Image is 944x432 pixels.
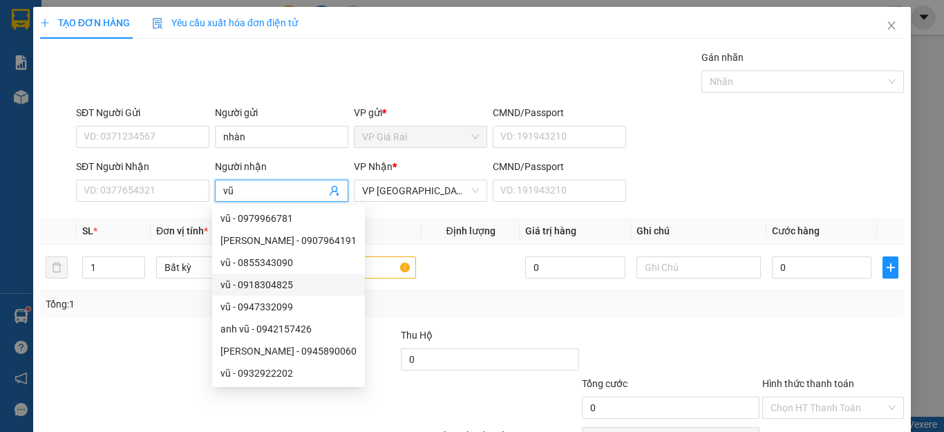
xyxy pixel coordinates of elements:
[882,256,898,279] button: plus
[446,225,495,236] span: Định lượng
[212,340,365,362] div: phạm tuấn vũ - 0945890060
[212,252,365,274] div: vũ - 0855343090
[46,297,366,312] div: Tổng: 1
[79,33,91,44] span: environment
[362,180,479,201] span: VP Sài Gòn
[212,229,365,252] div: vũ linh - 0907964191
[6,65,263,82] li: 0983 44 7777
[220,299,357,314] div: vũ - 0947332099
[401,330,433,341] span: Thu Hộ
[701,52,744,63] label: Gán nhãn
[6,103,142,126] b: GỬI : VP Giá Rai
[82,225,93,236] span: SL
[215,159,348,174] div: Người nhận
[212,207,365,229] div: vũ - 0979966781
[6,30,263,65] li: [STREET_ADDRESS][PERSON_NAME]
[76,105,209,120] div: SĐT Người Gửi
[883,262,898,273] span: plus
[493,159,626,174] div: CMND/Passport
[220,277,357,292] div: vũ - 0918304825
[525,225,576,236] span: Giá trị hàng
[40,17,130,28] span: TẠO ĐƠN HÀNG
[156,225,208,236] span: Đơn vị tính
[636,256,761,279] input: Ghi Chú
[212,318,365,340] div: anh vũ - 0942157426
[76,159,209,174] div: SĐT Người Nhận
[493,105,626,120] div: CMND/Passport
[220,255,357,270] div: vũ - 0855343090
[329,185,340,196] span: user-add
[220,344,357,359] div: [PERSON_NAME] - 0945890060
[762,378,854,389] label: Hình thức thanh toán
[354,161,393,172] span: VP Nhận
[872,7,911,46] button: Close
[220,211,357,226] div: vũ - 0979966781
[79,9,149,26] b: TRÍ NHÂN
[886,20,897,31] span: close
[220,366,357,381] div: vũ - 0932922202
[46,256,68,279] button: delete
[582,378,627,389] span: Tổng cước
[220,233,357,248] div: [PERSON_NAME] - 0907964191
[631,218,766,245] th: Ghi chú
[40,18,50,28] span: plus
[212,274,365,296] div: vũ - 0918304825
[772,225,820,236] span: Cước hàng
[164,257,272,278] span: Bất kỳ
[152,17,298,28] span: Yêu cầu xuất hóa đơn điện tử
[525,256,625,279] input: 0
[220,321,357,337] div: anh vũ - 0942157426
[212,362,365,384] div: vũ - 0932922202
[215,105,348,120] div: Người gửi
[354,105,487,120] div: VP gửi
[212,296,365,318] div: vũ - 0947332099
[362,126,479,147] span: VP Giá Rai
[79,68,91,79] span: phone
[152,18,163,29] img: icon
